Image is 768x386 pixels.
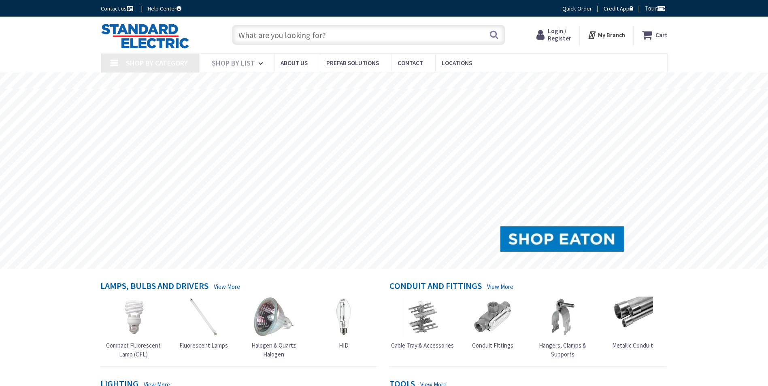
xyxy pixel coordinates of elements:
[232,25,505,45] input: What are you looking for?
[542,297,583,337] img: Hangers, Clamps & Supports
[323,297,364,337] img: HID
[391,341,454,349] span: Cable Tray & Accessories
[214,282,240,291] a: View More
[179,297,228,350] a: Fluorescent Lamps Fluorescent Lamps
[100,281,208,293] h4: Lamps, Bulbs and Drivers
[536,28,571,42] a: Login / Register
[539,341,586,358] span: Hangers, Clamps & Supports
[323,297,364,350] a: HID HID
[472,341,513,349] span: Conduit Fittings
[402,297,443,337] img: Cable Tray & Accessories
[240,297,307,358] a: Halogen & Quartz Halogen Halogen & Quartz Halogen
[604,4,633,13] a: Credit App
[339,341,349,349] span: HID
[281,59,308,67] span: About Us
[472,297,513,350] a: Conduit Fittings Conduit Fittings
[562,4,592,13] a: Quick Order
[101,23,189,49] img: Standard Electric
[389,281,482,293] h4: Conduit and Fittings
[642,28,668,42] a: Cart
[326,59,379,67] span: Prefab Solutions
[100,297,167,358] a: Compact Fluorescent Lamp (CFL) Compact Fluorescent Lamp (CFL)
[530,297,596,358] a: Hangers, Clamps & Supports Hangers, Clamps & Supports
[106,341,161,358] span: Compact Fluorescent Lamp (CFL)
[612,341,653,349] span: Metallic Conduit
[148,4,181,13] a: Help Center
[487,282,513,291] a: View More
[126,58,188,68] span: Shop By Category
[548,27,571,42] span: Login / Register
[257,77,530,86] rs-layer: [MEDICAL_DATA]: Our Commitment to Our Employees and Customers
[183,297,224,337] img: Fluorescent Lamps
[442,59,472,67] span: Locations
[612,297,653,350] a: Metallic Conduit Metallic Conduit
[587,28,625,42] div: My Branch
[101,4,135,13] a: Contact us
[113,297,154,337] img: Compact Fluorescent Lamp (CFL)
[645,4,666,12] span: Tour
[253,297,294,337] img: Halogen & Quartz Halogen
[398,59,423,67] span: Contact
[251,341,296,358] span: Halogen & Quartz Halogen
[212,58,255,68] span: Shop By List
[613,297,653,337] img: Metallic Conduit
[655,28,668,42] strong: Cart
[598,31,625,39] strong: My Branch
[472,297,513,337] img: Conduit Fittings
[179,341,228,349] span: Fluorescent Lamps
[391,297,454,350] a: Cable Tray & Accessories Cable Tray & Accessories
